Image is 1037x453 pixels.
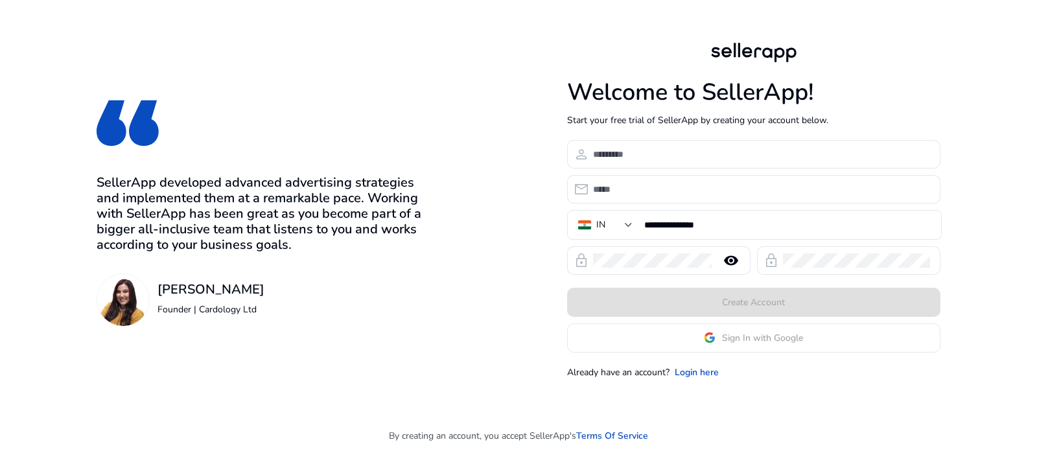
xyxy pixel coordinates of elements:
[157,303,264,316] p: Founder | Cardology Ltd
[567,366,670,379] p: Already have an account?
[574,181,589,197] span: email
[675,366,719,379] a: Login here
[716,253,747,268] mat-icon: remove_red_eye
[576,429,648,443] a: Terms Of Service
[157,282,264,297] h3: [PERSON_NAME]
[97,175,428,253] h3: SellerApp developed advanced advertising strategies and implemented them at a remarkable pace. Wo...
[596,218,605,232] div: IN
[574,146,589,162] span: person
[567,78,940,106] h1: Welcome to SellerApp!
[574,253,589,268] span: lock
[763,253,779,268] span: lock
[567,113,940,127] p: Start your free trial of SellerApp by creating your account below.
